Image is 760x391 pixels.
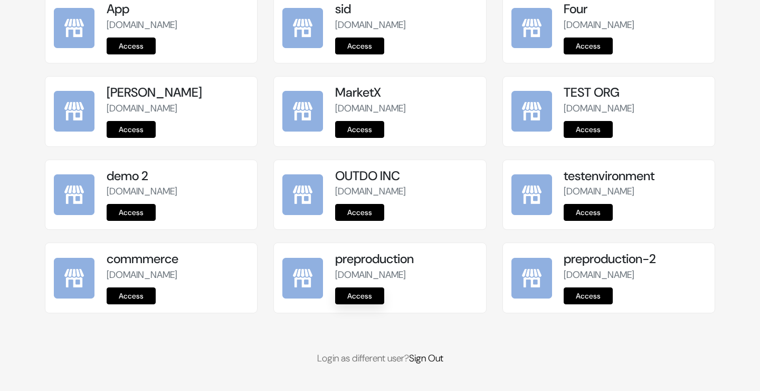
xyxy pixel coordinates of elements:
[335,287,384,304] a: Access
[564,268,706,282] p: [DOMAIN_NAME]
[335,252,477,267] h5: preproduction
[511,258,552,299] img: preproduction-2
[335,2,477,17] h5: sid
[107,38,156,54] a: Access
[54,174,94,215] img: demo 2
[107,184,249,199] p: [DOMAIN_NAME]
[409,352,443,365] a: Sign Out
[107,204,156,221] a: Access
[107,85,249,100] h5: [PERSON_NAME]
[107,287,156,304] a: Access
[511,8,552,49] img: Four
[564,18,706,32] p: [DOMAIN_NAME]
[107,2,249,17] h5: App
[335,18,477,32] p: [DOMAIN_NAME]
[107,121,156,138] a: Access
[511,174,552,215] img: testenvironment
[335,85,477,100] h5: MarketX
[54,91,94,132] img: kamal Da
[335,38,384,54] a: Access
[335,268,477,282] p: [DOMAIN_NAME]
[107,252,249,267] h5: commmerce
[335,184,477,199] p: [DOMAIN_NAME]
[107,101,249,116] p: [DOMAIN_NAME]
[107,169,249,184] h5: demo 2
[564,287,613,304] a: Access
[564,204,613,221] a: Access
[564,38,613,54] a: Access
[564,121,613,138] a: Access
[107,268,249,282] p: [DOMAIN_NAME]
[335,204,384,221] a: Access
[564,169,706,184] h5: testenvironment
[107,18,249,32] p: [DOMAIN_NAME]
[564,184,706,199] p: [DOMAIN_NAME]
[282,174,323,215] img: OUTDO INC
[564,2,706,17] h5: Four
[45,351,715,366] p: Login as different user?
[335,169,477,184] h5: OUTDO INC
[335,121,384,138] a: Access
[282,91,323,132] img: MarketX
[564,85,706,100] h5: TEST ORG
[511,91,552,132] img: TEST ORG
[282,8,323,49] img: sid
[282,258,323,299] img: preproduction
[564,101,706,116] p: [DOMAIN_NAME]
[564,252,706,267] h5: preproduction-2
[54,8,94,49] img: App
[54,258,94,299] img: commmerce
[335,101,477,116] p: [DOMAIN_NAME]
